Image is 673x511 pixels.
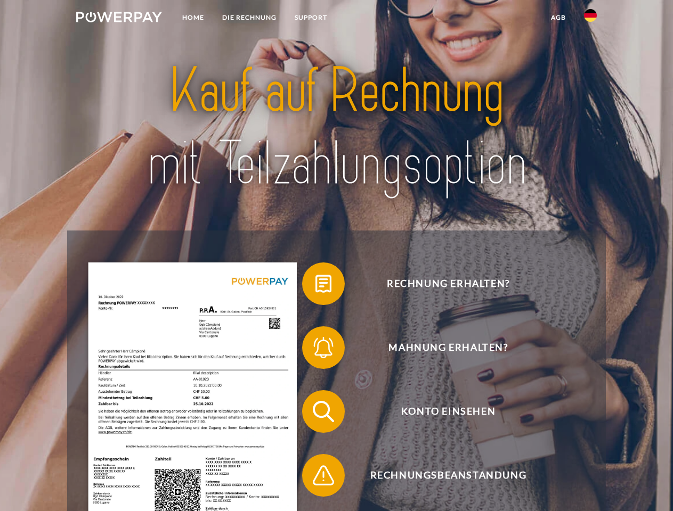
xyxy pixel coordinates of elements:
button: Rechnungsbeanstandung [302,454,579,497]
a: Home [173,8,213,27]
button: Mahnung erhalten? [302,326,579,369]
img: qb_warning.svg [310,462,337,489]
a: DIE RECHNUNG [213,8,286,27]
button: Konto einsehen [302,390,579,433]
img: logo-powerpay-white.svg [76,12,162,22]
img: qb_search.svg [310,398,337,425]
img: qb_bill.svg [310,270,337,297]
a: agb [542,8,575,27]
button: Rechnung erhalten? [302,262,579,305]
img: title-powerpay_de.svg [102,51,571,204]
img: de [584,9,597,22]
span: Mahnung erhalten? [318,326,579,369]
span: Rechnung erhalten? [318,262,579,305]
img: qb_bell.svg [310,334,337,361]
span: Konto einsehen [318,390,579,433]
span: Rechnungsbeanstandung [318,454,579,497]
a: SUPPORT [286,8,336,27]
